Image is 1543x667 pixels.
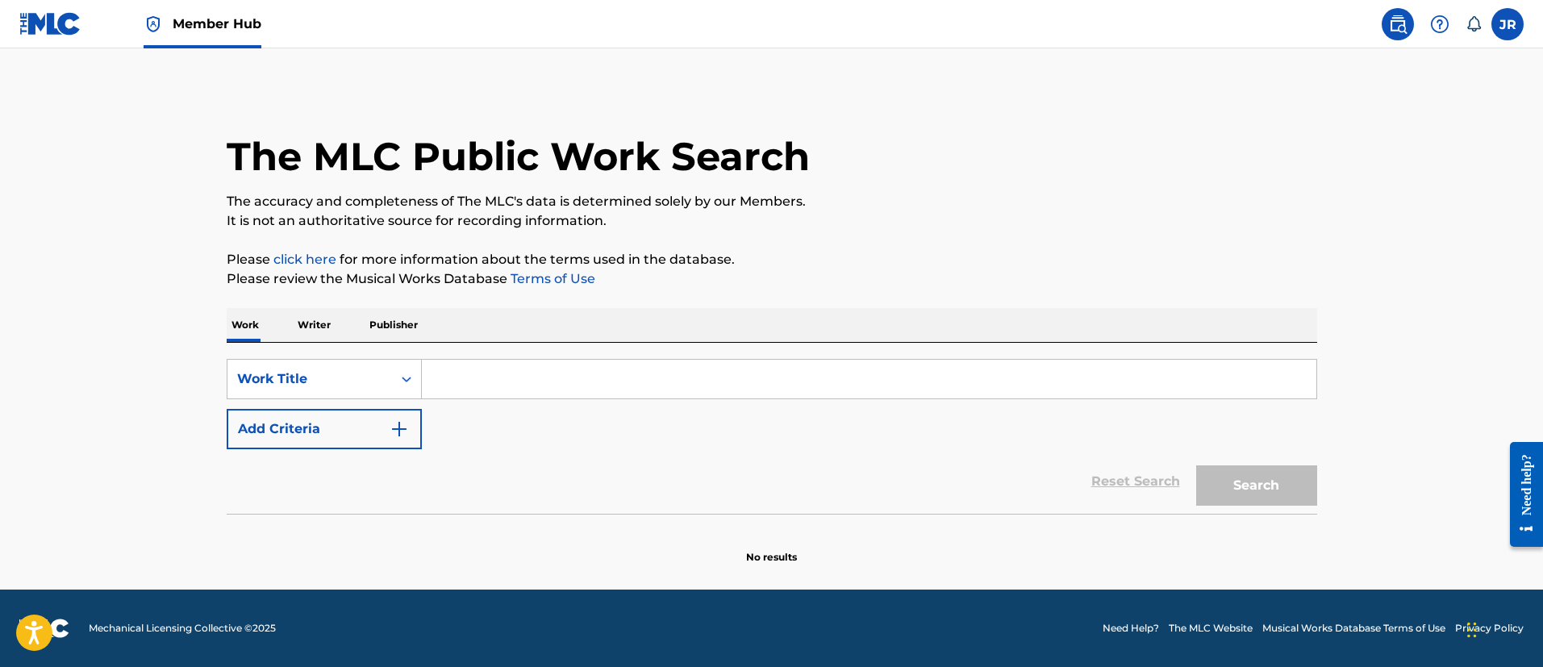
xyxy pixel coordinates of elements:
[1466,16,1482,32] div: Notifications
[1103,621,1159,636] a: Need Help?
[237,369,382,389] div: Work Title
[1382,8,1414,40] a: Public Search
[1424,8,1456,40] div: Help
[144,15,163,34] img: Top Rightsholder
[227,409,422,449] button: Add Criteria
[273,252,336,267] a: click here
[1169,621,1253,636] a: The MLC Website
[227,211,1317,231] p: It is not an authoritative source for recording information.
[1388,15,1407,34] img: search
[1467,606,1477,654] div: Arrastrar
[365,308,423,342] p: Publisher
[1430,15,1449,34] img: help
[227,132,810,181] h1: The MLC Public Work Search
[746,531,797,565] p: No results
[19,12,81,35] img: MLC Logo
[227,250,1317,269] p: Please for more information about the terms used in the database.
[227,359,1317,514] form: Search Form
[227,192,1317,211] p: The accuracy and completeness of The MLC's data is determined solely by our Members.
[19,619,69,638] img: logo
[227,308,264,342] p: Work
[1498,429,1543,559] iframe: Resource Center
[1491,8,1524,40] div: User Menu
[227,269,1317,289] p: Please review the Musical Works Database
[390,419,409,439] img: 9d2ae6d4665cec9f34b9.svg
[1455,621,1524,636] a: Privacy Policy
[1462,590,1543,667] iframe: Chat Widget
[89,621,276,636] span: Mechanical Licensing Collective © 2025
[293,308,336,342] p: Writer
[507,271,595,286] a: Terms of Use
[1262,621,1445,636] a: Musical Works Database Terms of Use
[173,15,261,33] span: Member Hub
[1462,590,1543,667] div: Widget de chat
